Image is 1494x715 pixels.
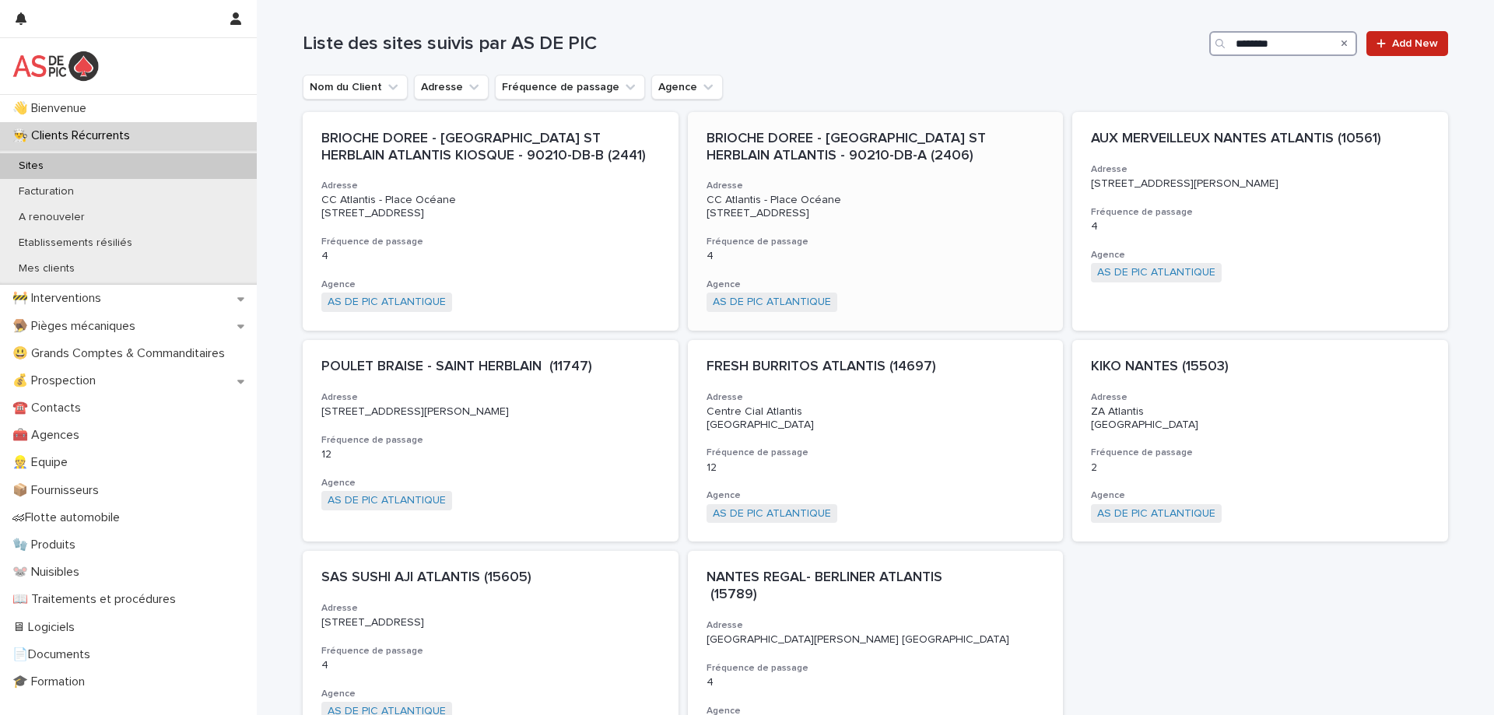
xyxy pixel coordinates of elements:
[6,101,99,116] p: 👋 Bienvenue
[713,296,831,309] a: AS DE PIC ATLANTIQUE
[321,131,659,164] p: BRIOCHE DOREE - [GEOGRAPHIC_DATA] ST HERBLAIN ATLANTIS KIOSQUE - 90210-DB-B (2441)
[1091,177,1429,191] p: [STREET_ADDRESS][PERSON_NAME]
[321,391,659,404] h3: Adresse
[1392,38,1438,49] span: Add New
[651,75,723,100] button: Agence
[321,359,659,376] p: POULET BRAISE - SAINT HERBLAIN (11747)
[6,455,80,470] p: 👷 Equipe
[6,538,88,552] p: 🧤 Produits
[707,489,1044,502] h3: Agence
[707,662,1044,675] h3: Fréquence de passage
[6,592,188,607] p: 📖 Traitements et procédures
[688,112,1063,331] a: BRIOCHE DOREE - [GEOGRAPHIC_DATA] ST HERBLAIN ATLANTIS - 90210-DB-A (2406)AdresseCC Atlantis - Pl...
[1091,163,1429,176] h3: Adresse
[1097,507,1215,520] a: AS DE PIC ATLANTIQUE
[321,405,659,419] p: [STREET_ADDRESS][PERSON_NAME]
[1091,405,1429,432] p: ZA Atlantis [GEOGRAPHIC_DATA]
[321,236,659,248] h3: Fréquence de passage
[321,570,659,587] p: SAS SUSHI AJI ATLANTIS (15605)
[6,237,145,250] p: Etablissements résiliés
[707,619,1044,632] h3: Adresse
[6,291,114,306] p: 🚧 Interventions
[6,185,86,198] p: Facturation
[303,33,1202,55] h1: Liste des sites suivis par AS DE PIC
[1366,31,1448,56] a: Add New
[6,401,93,415] p: ☎️ Contacts
[321,279,659,291] h3: Agence
[303,340,678,542] a: POULET BRAISE - SAINT HERBLAIN (11747)Adresse[STREET_ADDRESS][PERSON_NAME]Fréquence de passage12A...
[1091,489,1429,502] h3: Agence
[1072,112,1447,331] a: AUX MERVEILLEUX NANTES ATLANTIS (10561)Adresse[STREET_ADDRESS][PERSON_NAME]Fréquence de passage4A...
[328,296,446,309] a: AS DE PIC ATLANTIQUE
[321,250,659,263] p: 4
[12,51,99,82] img: yKcqic14S0S6KrLdrqO6
[1091,359,1429,376] p: KIKO NANTES (15503)
[303,75,408,100] button: Nom du Client
[321,180,659,192] h3: Adresse
[414,75,489,100] button: Adresse
[1209,31,1357,56] input: Search
[6,159,56,173] p: Sites
[707,359,1044,376] p: FRESH BURRITOS ATLANTIS (14697)
[495,75,645,100] button: Fréquence de passage
[688,340,1063,542] a: FRESH BURRITOS ATLANTIS (14697)AdresseCentre Cial Atlantis [GEOGRAPHIC_DATA]Fréquence de passage1...
[1097,266,1215,279] a: AS DE PIC ATLANTIQUE
[707,570,1044,603] p: NANTES REGAL- BERLINER ATLANTIS (15789)
[1091,249,1429,261] h3: Agence
[1091,447,1429,459] h3: Fréquence de passage
[321,659,659,672] p: 4
[6,675,97,689] p: 🎓 Formation
[707,236,1044,248] h3: Fréquence de passage
[321,688,659,700] h3: Agence
[707,461,1044,475] p: 12
[707,405,1044,432] p: Centre Cial Atlantis [GEOGRAPHIC_DATA]
[321,645,659,657] h3: Fréquence de passage
[6,346,237,361] p: 😃 Grands Comptes & Commanditaires
[707,131,1044,164] p: BRIOCHE DOREE - [GEOGRAPHIC_DATA] ST HERBLAIN ATLANTIS - 90210-DB-A (2406)
[707,279,1044,291] h3: Agence
[6,483,111,498] p: 📦 Fournisseurs
[1091,220,1429,233] p: 4
[6,428,92,443] p: 🧰 Agences
[321,477,659,489] h3: Agence
[707,180,1044,192] h3: Adresse
[707,633,1044,647] p: [GEOGRAPHIC_DATA][PERSON_NAME] [GEOGRAPHIC_DATA]
[707,447,1044,459] h3: Fréquence de passage
[303,112,678,331] a: BRIOCHE DOREE - [GEOGRAPHIC_DATA] ST HERBLAIN ATLANTIS KIOSQUE - 90210-DB-B (2441)AdresseCC Atlan...
[1072,340,1447,542] a: KIKO NANTES (15503)AdresseZA Atlantis [GEOGRAPHIC_DATA]Fréquence de passage2AgenceAS DE PIC ATLAN...
[328,494,446,507] a: AS DE PIC ATLANTIQUE
[321,616,659,629] p: [STREET_ADDRESS]
[1091,391,1429,404] h3: Adresse
[6,510,132,525] p: 🏎Flotte automobile
[707,391,1044,404] h3: Adresse
[6,211,97,224] p: A renouveler
[713,507,831,520] a: AS DE PIC ATLANTIQUE
[6,620,87,635] p: 🖥 Logiciels
[6,128,142,143] p: 👨‍🍳 Clients Récurrents
[6,647,103,662] p: 📄Documents
[1091,131,1429,148] p: AUX MERVEILLEUX NANTES ATLANTIS (10561)
[321,194,659,220] p: CC Atlantis - Place Océane [STREET_ADDRESS]
[6,565,92,580] p: 🐭 Nuisibles
[707,250,1044,263] p: 4
[707,194,1044,220] p: CC Atlantis - Place Océane [STREET_ADDRESS]
[1091,461,1429,475] p: 2
[321,448,659,461] p: 12
[6,262,87,275] p: Mes clients
[321,602,659,615] h3: Adresse
[6,319,148,334] p: 🪤 Pièges mécaniques
[321,434,659,447] h3: Fréquence de passage
[1091,206,1429,219] h3: Fréquence de passage
[6,373,108,388] p: 💰 Prospection
[707,676,1044,689] p: 4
